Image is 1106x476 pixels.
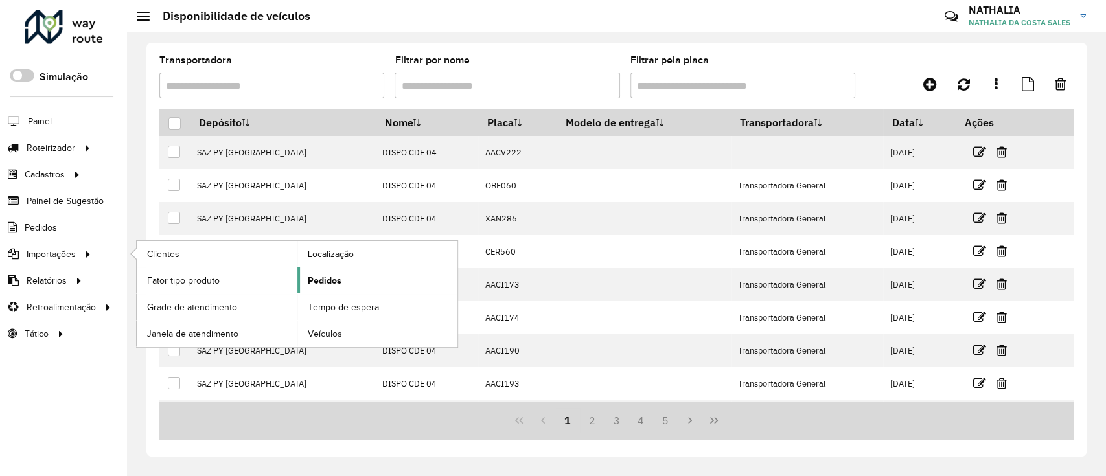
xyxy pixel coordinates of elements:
[40,69,88,85] label: Simulação
[137,241,297,267] a: Clientes
[973,209,985,227] a: Editar
[190,334,375,367] td: SAZ PY [GEOGRAPHIC_DATA]
[883,235,956,268] td: [DATE]
[478,109,557,136] th: Placa
[478,235,557,268] td: CER560
[883,202,956,235] td: [DATE]
[376,367,478,400] td: DISPO CDE 04
[190,235,375,268] td: SAZ PY [GEOGRAPHIC_DATA]
[376,136,478,169] td: DISPO CDE 04
[478,400,557,433] td: AAAC533
[147,274,220,288] span: Fator tipo produto
[731,301,883,334] td: Transportadora General
[478,367,557,400] td: AACI193
[731,169,883,202] td: Transportadora General
[28,115,52,128] span: Painel
[190,169,375,202] td: SAZ PY [GEOGRAPHIC_DATA]
[308,327,342,341] span: Veículos
[973,374,985,392] a: Editar
[297,241,457,267] a: Localização
[27,300,96,314] span: Retroalimentação
[150,9,310,23] h2: Disponibilidade de veículos
[478,136,557,169] td: AACV222
[376,400,478,433] td: DISPO CDE 04
[27,274,67,288] span: Relatórios
[190,400,375,433] td: SAZ PY [GEOGRAPHIC_DATA]
[883,334,956,367] td: [DATE]
[190,136,375,169] td: SAZ PY [GEOGRAPHIC_DATA]
[883,301,956,334] td: [DATE]
[27,141,75,155] span: Roteirizador
[308,247,354,261] span: Localização
[996,275,1006,293] a: Excluir
[159,52,232,68] label: Transportadora
[731,109,883,136] th: Transportadora
[996,209,1006,227] a: Excluir
[478,202,557,235] td: XAN286
[731,202,883,235] td: Transportadora General
[956,109,1033,136] th: Ações
[996,176,1006,194] a: Excluir
[969,4,1070,16] h3: NATHALIA
[147,327,238,341] span: Janela de atendimento
[25,221,57,234] span: Pedidos
[883,136,956,169] td: [DATE]
[25,168,65,181] span: Cadastros
[27,194,104,208] span: Painel de Sugestão
[628,408,653,433] button: 4
[376,235,478,268] td: DISPO CDE 04
[557,109,731,136] th: Modelo de entrega
[630,52,709,68] label: Filtrar pela placa
[190,367,375,400] td: SAZ PY [GEOGRAPHIC_DATA]
[883,367,956,400] td: [DATE]
[973,341,985,359] a: Editar
[731,268,883,301] td: Transportadora General
[147,247,179,261] span: Clientes
[555,408,580,433] button: 1
[731,334,883,367] td: Transportadora General
[376,169,478,202] td: DISPO CDE 04
[297,321,457,346] a: Veículos
[883,400,956,433] td: [DATE]
[190,202,375,235] td: SAZ PY [GEOGRAPHIC_DATA]
[478,268,557,301] td: AACI173
[938,3,965,30] a: Contato Rápido
[376,109,478,136] th: Nome
[996,308,1006,326] a: Excluir
[996,341,1006,359] a: Excluir
[653,408,678,433] button: 5
[731,400,883,433] td: Transportadora General
[478,169,557,202] td: OBF060
[996,143,1006,161] a: Excluir
[137,321,297,346] a: Janela de atendimento
[973,143,985,161] a: Editar
[190,109,375,136] th: Depósito
[973,275,985,293] a: Editar
[27,247,76,261] span: Importações
[702,408,726,433] button: Last Page
[478,301,557,334] td: AACI174
[605,408,629,433] button: 3
[297,294,457,320] a: Tempo de espera
[731,235,883,268] td: Transportadora General
[137,267,297,293] a: Fator tipo produto
[376,202,478,235] td: DISPO CDE 04
[580,408,605,433] button: 2
[678,408,702,433] button: Next Page
[996,374,1006,392] a: Excluir
[996,242,1006,260] a: Excluir
[25,327,49,341] span: Tático
[973,176,985,194] a: Editar
[969,17,1070,28] span: NATHALIA DA COSTA SALES
[973,308,985,326] a: Editar
[308,300,379,314] span: Tempo de espera
[478,334,557,367] td: AACI190
[297,267,457,293] a: Pedidos
[883,109,956,136] th: Data
[973,242,985,260] a: Editar
[376,334,478,367] td: DISPO CDE 04
[395,52,469,68] label: Filtrar por nome
[137,294,297,320] a: Grade de atendimento
[883,268,956,301] td: [DATE]
[883,169,956,202] td: [DATE]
